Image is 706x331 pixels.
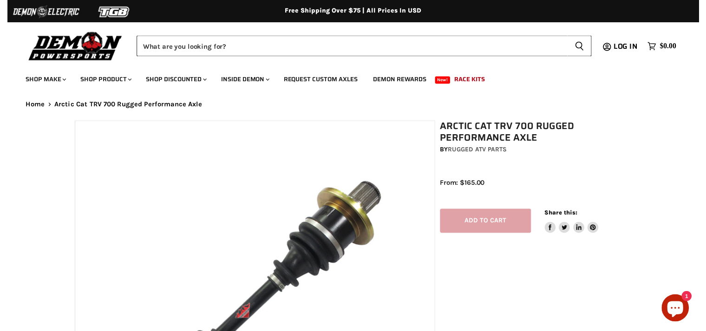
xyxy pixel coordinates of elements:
[67,71,132,91] a: Shop Product
[665,300,699,331] inbox-online-store-chat: Shopify online store chat
[572,36,596,58] button: Search
[5,3,74,21] img: Demon Electric Logo 2
[132,36,596,58] form: Product
[19,103,38,110] a: Home
[437,78,452,85] span: New!
[442,148,642,158] div: by
[366,71,435,91] a: Demon Rewards
[74,3,144,21] img: TGB Logo 2
[666,43,683,52] span: $0.00
[442,182,487,190] span: From: $165.00
[450,149,510,156] a: Rugged ATV Parts
[619,41,643,53] span: Log in
[19,30,120,63] img: Demon Powersports
[275,71,365,91] a: Request Custom Axles
[549,214,582,221] span: Share this:
[442,123,642,146] h1: Arctic Cat TRV 700 Rugged Performance Axle
[48,103,199,110] span: Arctic Cat TRV 700 Rugged Performance Axle
[211,71,273,91] a: Inside Demon
[12,68,680,91] ul: Main menu
[649,40,687,54] a: $0.00
[12,71,65,91] a: Shop Make
[134,71,209,91] a: Shop Discounted
[614,43,649,52] a: Log in
[450,71,495,91] a: Race Kits
[549,213,604,238] aside: Share this:
[132,36,572,58] input: Search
